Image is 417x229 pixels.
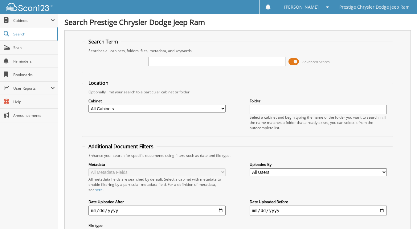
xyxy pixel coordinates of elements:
[85,48,390,53] div: Searches all cabinets, folders, files, metadata, and keywords
[13,113,55,118] span: Announcements
[88,223,225,228] label: File type
[284,5,319,9] span: [PERSON_NAME]
[250,162,386,167] label: Uploaded By
[85,143,157,150] legend: Additional Document Filters
[13,86,51,91] span: User Reports
[6,3,52,11] img: scan123-logo-white.svg
[250,98,386,104] label: Folder
[88,177,225,192] div: All metadata fields are searched by default. Select a cabinet with metadata to enable filtering b...
[13,45,55,50] span: Scan
[85,80,112,86] legend: Location
[339,5,410,9] span: Prestige Chrysler Dodge Jeep Ram
[302,59,330,64] span: Advanced Search
[85,89,390,95] div: Optionally limit your search to a particular cabinet or folder
[250,115,386,130] div: Select a cabinet and begin typing the name of the folder you want to search in. If the name match...
[386,199,417,229] iframe: Chat Widget
[13,31,54,37] span: Search
[13,72,55,77] span: Bookmarks
[85,153,390,158] div: Enhance your search for specific documents using filters such as date and file type.
[88,98,225,104] label: Cabinet
[95,187,103,192] a: here
[250,206,386,215] input: end
[64,17,411,27] h1: Search Prestige Chrysler Dodge Jeep Ram
[88,199,225,204] label: Date Uploaded After
[88,206,225,215] input: start
[13,18,51,23] span: Cabinets
[250,199,386,204] label: Date Uploaded Before
[88,162,225,167] label: Metadata
[85,38,121,45] legend: Search Term
[13,99,55,104] span: Help
[13,59,55,64] span: Reminders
